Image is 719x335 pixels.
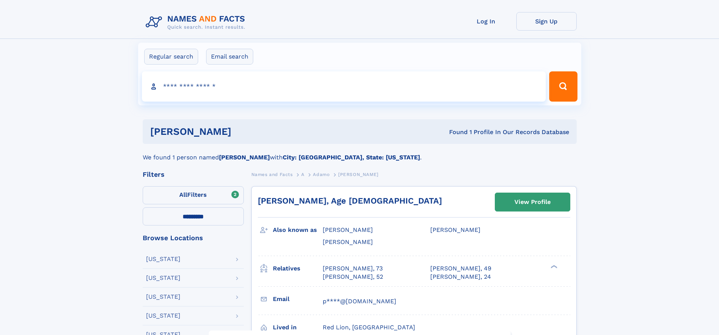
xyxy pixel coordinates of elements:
div: [US_STATE] [146,294,180,300]
h3: Also known as [273,224,323,236]
label: Regular search [144,49,198,65]
span: A [301,172,305,177]
label: Email search [206,49,253,65]
a: Log In [456,12,516,31]
a: View Profile [495,193,570,211]
span: [PERSON_NAME] [323,226,373,233]
span: Red Lion, [GEOGRAPHIC_DATA] [323,324,415,331]
h3: Lived in [273,321,323,334]
a: A [301,170,305,179]
div: Found 1 Profile In Our Records Database [340,128,569,136]
div: Filters [143,171,244,178]
h3: Email [273,293,323,306]
h1: [PERSON_NAME] [150,127,340,136]
span: All [179,191,187,198]
button: Search Button [549,71,577,102]
div: [US_STATE] [146,256,180,262]
a: [PERSON_NAME], 73 [323,264,383,273]
label: Filters [143,186,244,204]
div: View Profile [514,193,551,211]
b: City: [GEOGRAPHIC_DATA], State: [US_STATE] [283,154,420,161]
a: Names and Facts [251,170,293,179]
div: Browse Locations [143,235,244,241]
span: Adamo [313,172,329,177]
a: [PERSON_NAME], 24 [430,273,491,281]
a: [PERSON_NAME], Age [DEMOGRAPHIC_DATA] [258,196,442,205]
div: ❯ [549,264,558,269]
span: [PERSON_NAME] [338,172,379,177]
b: [PERSON_NAME] [219,154,270,161]
a: [PERSON_NAME], 49 [430,264,491,273]
span: [PERSON_NAME] [323,238,373,245]
h3: Relatives [273,262,323,275]
a: [PERSON_NAME], 52 [323,273,383,281]
span: [PERSON_NAME] [430,226,480,233]
input: search input [142,71,546,102]
a: Adamo [313,170,329,179]
div: [US_STATE] [146,313,180,319]
div: [US_STATE] [146,275,180,281]
a: Sign Up [516,12,577,31]
img: Logo Names and Facts [143,12,251,32]
div: We found 1 person named with . [143,144,577,162]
